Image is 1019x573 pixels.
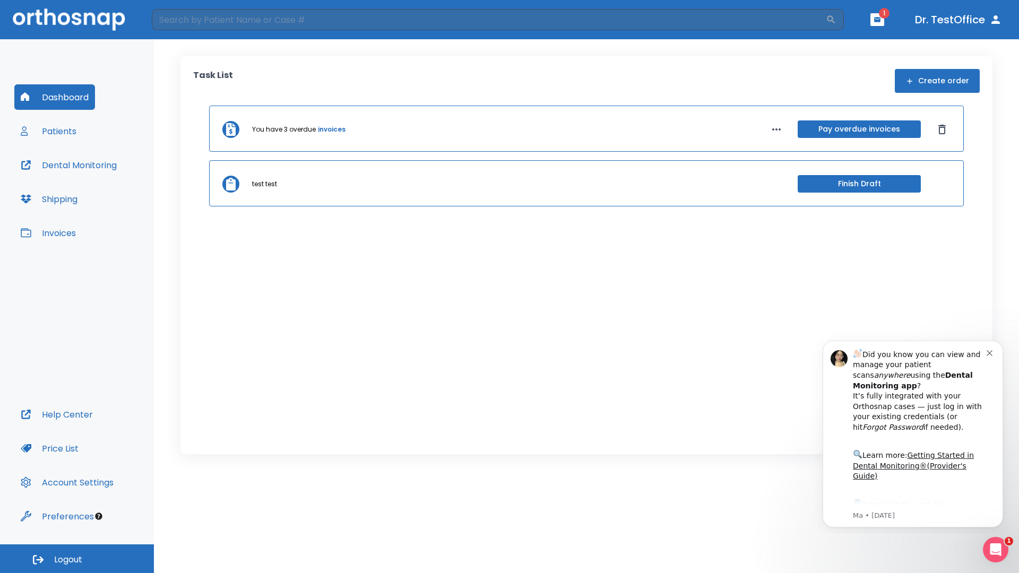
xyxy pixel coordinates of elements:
[934,121,951,138] button: Dismiss
[13,8,125,30] img: Orthosnap
[46,167,180,221] div: Download the app: | ​ Let us know if you need help getting started!
[983,537,1008,562] iframe: Intercom live chat
[193,69,233,93] p: Task List
[14,186,84,212] button: Shipping
[14,470,120,495] button: Account Settings
[14,118,83,144] button: Patients
[807,331,1019,534] iframe: Intercom notifications message
[911,10,1006,29] button: Dr. TestOffice
[14,436,85,461] button: Price List
[152,9,826,30] input: Search by Patient Name or Case #
[54,554,82,566] span: Logout
[1005,537,1013,545] span: 1
[798,175,921,193] button: Finish Draft
[14,84,95,110] button: Dashboard
[252,125,316,134] p: You have 3 overdue
[318,125,346,134] a: invoices
[14,152,123,178] button: Dental Monitoring
[46,180,180,189] p: Message from Ma, sent 8w ago
[895,69,980,93] button: Create order
[94,511,103,521] div: Tooltip anchor
[14,503,100,529] button: Preferences
[798,120,921,138] button: Pay overdue invoices
[180,16,188,25] button: Dismiss notification
[14,402,99,427] button: Help Center
[879,8,890,19] span: 1
[14,220,82,246] button: Invoices
[46,169,141,188] a: App Store
[252,179,277,189] p: test test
